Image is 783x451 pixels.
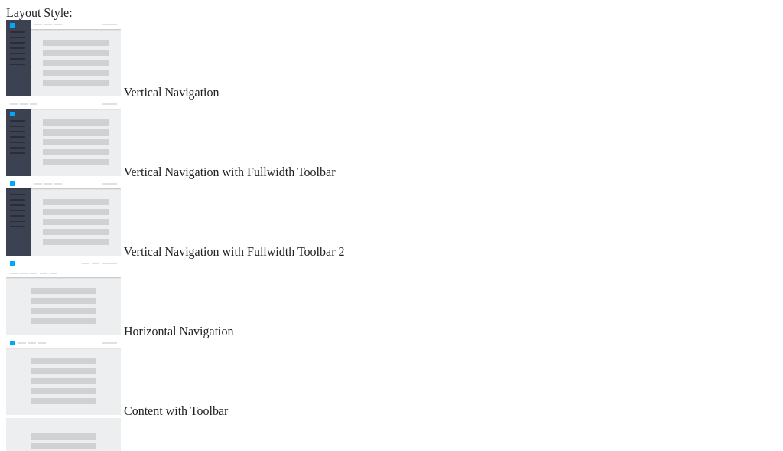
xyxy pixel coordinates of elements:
md-radio-button: Vertical Navigation with Fullwidth Toolbar [6,100,777,179]
span: Vertical Navigation with Fullwidth Toolbar [124,165,336,178]
md-radio-button: Vertical Navigation [6,20,777,100]
div: Layout Style: [6,6,777,20]
img: vertical-nav-with-full-toolbar-2.jpg [6,179,121,256]
span: Vertical Navigation with Fullwidth Toolbar 2 [124,245,345,258]
span: Content with Toolbar [124,404,228,417]
md-radio-button: Horizontal Navigation [6,259,777,338]
img: content-with-toolbar.jpg [6,338,121,415]
span: Horizontal Navigation [124,325,234,338]
md-radio-button: Vertical Navigation with Fullwidth Toolbar 2 [6,179,777,259]
img: vertical-nav-with-full-toolbar.jpg [6,100,121,176]
img: horizontal-nav.jpg [6,259,121,335]
md-radio-button: Content with Toolbar [6,338,777,418]
img: vertical-nav.jpg [6,20,121,96]
span: Vertical Navigation [124,86,219,99]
